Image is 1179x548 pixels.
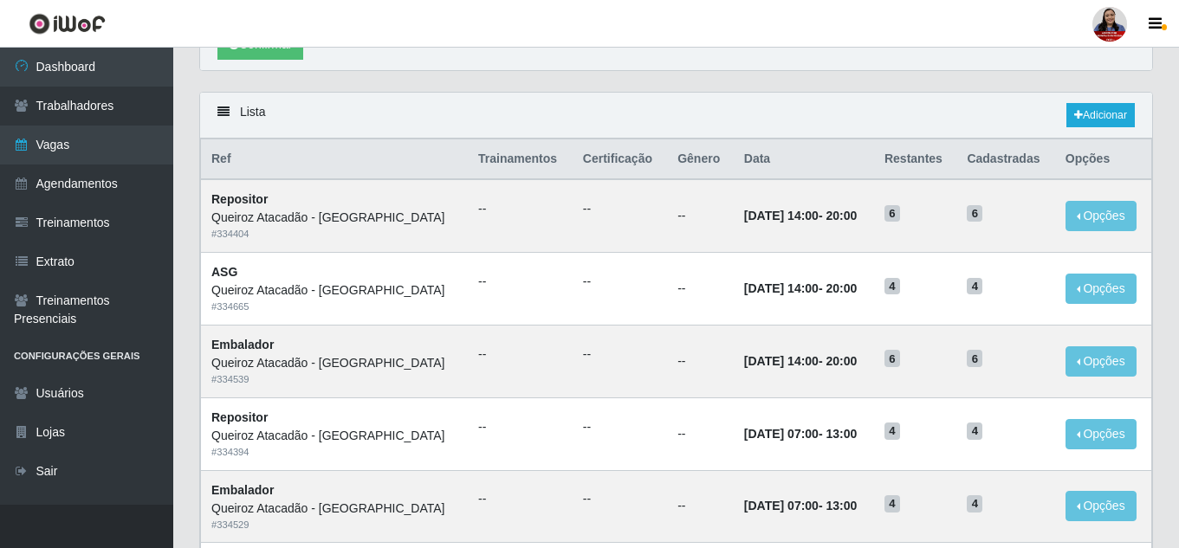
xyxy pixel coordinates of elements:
[29,13,106,35] img: CoreUI Logo
[734,139,874,180] th: Data
[478,490,562,508] ul: --
[744,427,857,441] strong: -
[667,325,734,397] td: --
[884,422,900,440] span: 4
[826,209,857,222] time: 20:00
[211,300,457,314] div: # 334665
[884,205,900,222] span: 6
[478,345,562,364] ul: --
[667,179,734,252] td: --
[583,345,657,364] ul: --
[744,354,819,368] time: [DATE] 14:00
[744,499,819,513] time: [DATE] 07:00
[1066,346,1137,377] button: Opções
[573,139,667,180] th: Certificação
[211,500,457,518] div: Queiroz Atacadão - [GEOGRAPHIC_DATA]
[826,427,857,441] time: 13:00
[884,278,900,295] span: 4
[667,253,734,326] td: --
[826,499,857,513] time: 13:00
[211,192,268,206] strong: Repositor
[1055,139,1152,180] th: Opções
[211,410,268,424] strong: Repositor
[967,495,982,513] span: 4
[211,445,457,460] div: # 334394
[468,139,573,180] th: Trainamentos
[211,265,237,279] strong: ASG
[967,278,982,295] span: 4
[201,139,469,180] th: Ref
[744,281,819,295] time: [DATE] 14:00
[744,209,819,222] time: [DATE] 14:00
[211,209,457,227] div: Queiroz Atacadão - [GEOGRAPHIC_DATA]
[211,281,457,300] div: Queiroz Atacadão - [GEOGRAPHIC_DATA]
[211,354,457,372] div: Queiroz Atacadão - [GEOGRAPHIC_DATA]
[1066,491,1137,521] button: Opções
[583,200,657,218] ul: --
[967,205,982,222] span: 6
[967,422,982,440] span: 4
[1066,103,1135,127] a: Adicionar
[744,281,857,295] strong: -
[884,350,900,367] span: 6
[1066,201,1137,231] button: Opções
[211,483,274,497] strong: Embalador
[667,470,734,543] td: --
[211,372,457,387] div: # 334539
[478,418,562,436] ul: --
[583,490,657,508] ul: --
[1066,419,1137,449] button: Opções
[744,209,857,222] strong: -
[744,427,819,441] time: [DATE] 07:00
[744,499,857,513] strong: -
[211,338,274,351] strong: Embalador
[211,427,457,445] div: Queiroz Atacadão - [GEOGRAPHIC_DATA]
[478,273,562,291] ul: --
[826,354,857,368] time: 20:00
[200,93,1152,139] div: Lista
[874,139,956,180] th: Restantes
[211,227,457,242] div: # 334404
[211,518,457,532] div: # 334529
[967,350,982,367] span: 6
[956,139,1054,180] th: Cadastradas
[583,418,657,436] ul: --
[583,273,657,291] ul: --
[826,281,857,295] time: 20:00
[1066,274,1137,304] button: Opções
[884,495,900,513] span: 4
[667,139,734,180] th: Gênero
[667,397,734,470] td: --
[478,200,562,218] ul: --
[744,354,857,368] strong: -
